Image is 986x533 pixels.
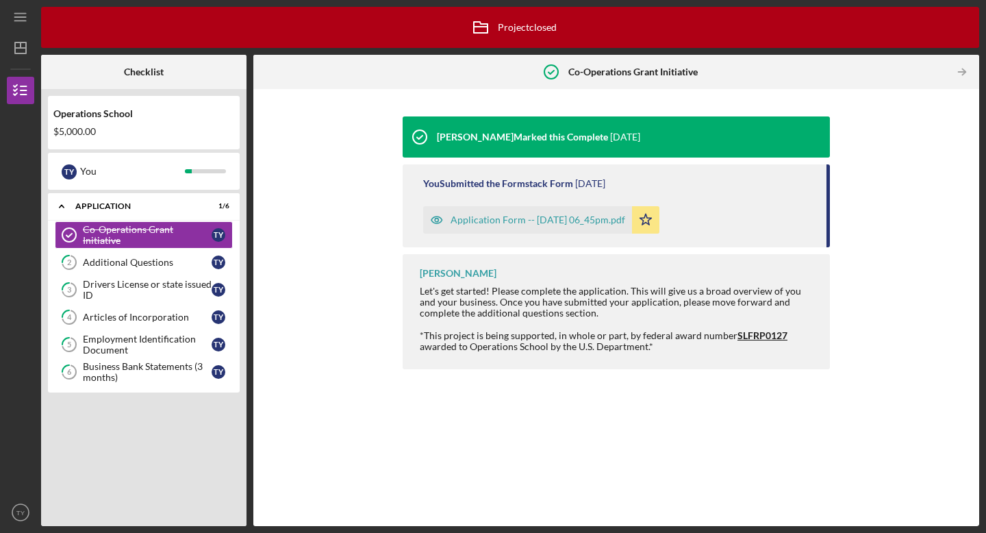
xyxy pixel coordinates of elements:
[53,126,234,137] div: $5,000.00
[420,330,816,352] div: *This project is being supported, in whole or part, by federal award number awarded to Operations...
[67,340,71,349] tspan: 5
[205,202,229,210] div: 1 / 6
[83,257,212,268] div: Additional Questions
[75,202,195,210] div: Application
[212,283,225,297] div: T Y
[16,509,25,517] text: TY
[437,132,608,142] div: [PERSON_NAME] Marked this Complete
[83,334,212,356] div: Employment Identification Document
[62,164,77,179] div: T Y
[212,256,225,269] div: T Y
[67,286,71,295] tspan: 3
[212,228,225,242] div: T Y
[83,224,212,246] div: Co-Operations Grant Initiative
[420,286,816,319] div: Let's get started! Please complete the application. This will give us a broad overview of you and...
[67,368,72,377] tspan: 6
[55,303,233,331] a: 4Articles of IncorporationTY
[610,132,640,142] time: 2024-10-07 17:52
[80,160,185,183] div: You
[575,178,605,189] time: 2024-10-01 22:45
[67,313,72,322] tspan: 4
[55,249,233,276] a: 2Additional QuestionsTY
[423,206,659,234] button: Application Form -- [DATE] 06_45pm.pdf
[55,276,233,303] a: 3Drivers License or state issued IDTY
[737,330,787,341] span: SLFRP0127
[83,279,212,301] div: Drivers License or state issued ID
[212,365,225,379] div: T Y
[83,312,212,323] div: Articles of Incorporation
[53,108,234,119] div: Operations School
[55,221,233,249] a: Co-Operations Grant InitiativeTY
[212,310,225,324] div: T Y
[55,331,233,358] a: 5Employment Identification DocumentTY
[83,361,212,383] div: Business Bank Statements (3 months)
[464,10,557,45] div: Project closed
[451,214,625,225] div: Application Form -- [DATE] 06_45pm.pdf
[67,258,71,267] tspan: 2
[55,358,233,386] a: 6Business Bank Statements (3 months)TY
[212,338,225,351] div: T Y
[423,178,573,189] div: You Submitted the Formstack Form
[7,499,34,526] button: TY
[568,66,698,77] b: Co-Operations Grant Initiative
[420,268,496,279] div: [PERSON_NAME]
[124,66,164,77] b: Checklist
